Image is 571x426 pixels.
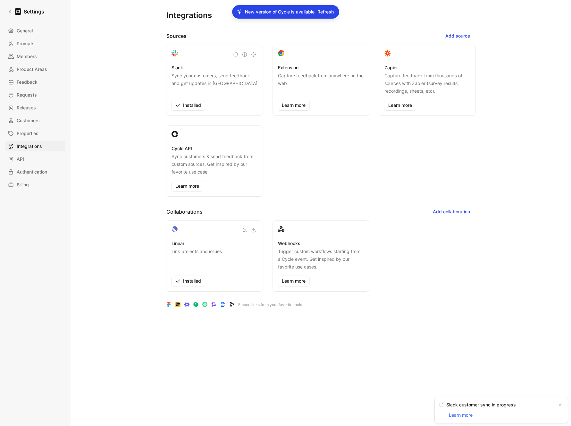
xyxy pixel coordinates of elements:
p: Embed links from your favorite tools [238,302,302,308]
span: Properties [17,130,38,137]
span: Requests [17,91,37,99]
button: Installed [172,100,205,110]
a: Prompts [5,38,65,49]
h3: Slack [172,64,183,72]
span: Installed [175,277,201,285]
p: New version of Cycle is available [245,8,315,16]
span: API [17,155,24,163]
a: API [5,154,65,164]
a: Customers [5,115,65,126]
div: Slack customer sync in progress [446,401,554,409]
h3: Extension [278,64,298,72]
span: Integrations [17,142,42,150]
h3: Webhooks [278,240,300,247]
a: Integrations [5,141,65,151]
a: Authentication [5,167,65,177]
span: Customers [17,117,40,124]
button: Refresh [317,8,334,16]
span: Learn more [449,411,473,419]
a: Learn more [172,181,203,191]
h3: Zapier [384,64,398,72]
span: Add collaboration [433,208,470,216]
p: Link projects and issues [172,248,222,271]
h3: Linear [172,240,184,247]
button: Add collaboration [427,207,475,217]
h2: Collaborations [166,208,203,216]
span: Prompts [17,40,35,47]
a: Members [5,51,65,62]
a: Learn more [278,100,309,110]
p: Trigger custom workflows starting from a Cycle event. Get inspired by our favorite use cases. [278,248,364,271]
a: Feedback [5,77,65,87]
a: General [5,26,65,36]
p: Sync customers & send feedback from custom sources. Get inspired by our favorite use case [172,153,257,176]
span: Product Areas [17,65,47,73]
span: Installed [175,101,201,109]
button: Add source [440,31,475,41]
button: Learn more [446,411,475,419]
button: Installed [172,276,205,286]
a: Learn more [278,276,309,286]
a: Product Areas [5,64,65,74]
a: Learn more [384,100,416,110]
span: Billing [17,181,29,189]
p: Sync your customers, send feedback and get updates in [GEOGRAPHIC_DATA] [172,72,257,95]
h1: Settings [24,8,44,15]
span: Releases [17,104,36,112]
span: Members [17,53,37,60]
h1: Integrations [166,10,212,21]
span: Authentication [17,168,47,176]
a: Settings [5,5,47,18]
h2: Sources [166,32,187,40]
span: General [17,27,33,35]
p: Capture feedback from thousands of sources with Zapier (survey results, recordings, sheets, etc). [384,72,470,95]
a: Billing [5,180,65,190]
span: Feedback [17,78,38,86]
h3: Cycle API [172,145,192,152]
p: Capture feedback from anywhere on the web [278,72,364,95]
span: Add source [445,32,470,40]
a: Properties [5,128,65,139]
a: Requests [5,90,65,100]
a: Releases [5,103,65,113]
